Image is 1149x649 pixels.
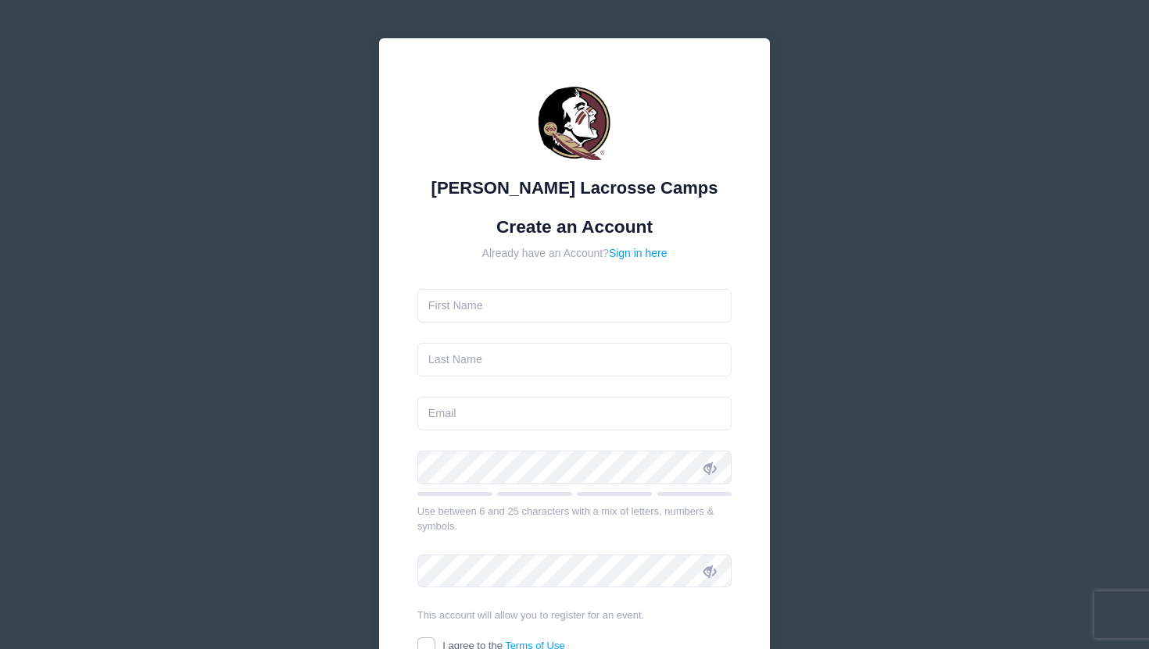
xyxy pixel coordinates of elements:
div: Already have an Account? [417,245,732,262]
input: Email [417,397,732,430]
input: First Name [417,289,732,323]
div: Use between 6 and 25 characters with a mix of letters, numbers & symbols. [417,504,732,534]
a: Sign in here [609,247,668,259]
div: This account will allow you to register for an event. [417,608,732,623]
div: [PERSON_NAME] Lacrosse Camps [417,175,732,201]
img: Sara Tisdale Lacrosse Camps [528,77,621,170]
input: Last Name [417,343,732,376]
h1: Create an Account [417,216,732,237]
